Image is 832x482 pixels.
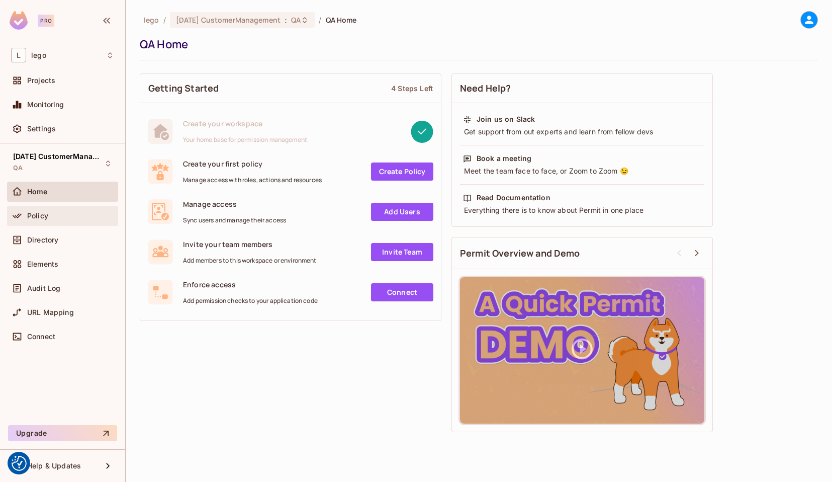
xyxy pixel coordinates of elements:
[27,101,64,109] span: Monitoring
[291,15,301,25] span: QA
[27,212,48,220] span: Policy
[371,283,433,301] a: Connect
[477,153,531,164] div: Book a meeting
[371,203,433,221] a: Add Users
[13,164,23,172] span: QA
[183,216,286,224] span: Sync users and manage their access
[371,243,433,261] a: Invite Team
[183,176,322,184] span: Manage access with roles, actions and resources
[11,48,26,62] span: L
[148,82,219,95] span: Getting Started
[183,239,317,249] span: Invite your team members
[176,15,281,25] span: [DATE] CustomerManagement
[27,462,81,470] span: Help & Updates
[27,188,48,196] span: Home
[27,236,58,244] span: Directory
[477,114,535,124] div: Join us on Slack
[463,127,701,137] div: Get support from out experts and learn from fellow devs
[183,119,307,128] span: Create your workspace
[27,125,56,133] span: Settings
[284,16,288,24] span: :
[183,136,307,144] span: Your home base for permission management
[463,205,701,215] div: Everything there is to know about Permit in one place
[31,51,46,59] span: Workspace: lego
[460,82,511,95] span: Need Help?
[183,199,286,209] span: Manage access
[12,456,27,471] img: Revisit consent button
[27,308,74,316] span: URL Mapping
[27,76,55,85] span: Projects
[319,15,321,25] li: /
[183,257,317,265] span: Add members to this workspace or environment
[27,333,55,341] span: Connect
[10,11,28,30] img: SReyMgAAAABJRU5ErkJggg==
[463,166,701,176] div: Meet the team face to face, or Zoom to Zoom 😉
[391,84,433,93] div: 4 Steps Left
[183,297,318,305] span: Add permission checks to your application code
[326,15,357,25] span: QA Home
[163,15,166,25] li: /
[477,193,550,203] div: Read Documentation
[13,152,104,160] span: [DATE] CustomerManagement
[140,37,813,52] div: QA Home
[8,425,117,441] button: Upgrade
[38,15,54,27] div: Pro
[27,260,58,268] span: Elements
[183,280,318,289] span: Enforce access
[12,456,27,471] button: Consent Preferences
[144,15,159,25] span: the active workspace
[27,284,60,292] span: Audit Log
[460,247,580,260] span: Permit Overview and Demo
[371,163,433,181] a: Create Policy
[183,159,322,169] span: Create your first policy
